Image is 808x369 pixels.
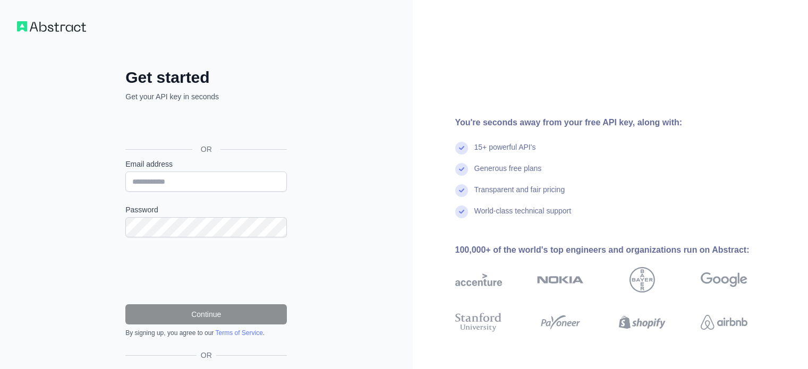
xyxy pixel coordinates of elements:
iframe: reCAPTCHA [125,250,287,291]
label: Email address [125,159,287,169]
img: check mark [455,142,468,155]
button: Continue [125,304,287,324]
img: bayer [630,267,655,293]
img: accenture [455,267,502,293]
label: Password [125,204,287,215]
img: airbnb [701,311,747,334]
div: Transparent and fair pricing [474,184,565,205]
div: By signing up, you agree to our . [125,329,287,337]
img: check mark [455,184,468,197]
div: World-class technical support [474,205,572,227]
img: payoneer [537,311,584,334]
img: check mark [455,205,468,218]
div: 100,000+ of the world's top engineers and organizations run on Abstract: [455,244,781,256]
img: shopify [619,311,666,334]
img: stanford university [455,311,502,334]
img: check mark [455,163,468,176]
span: OR [192,144,220,155]
h2: Get started [125,68,287,87]
div: You're seconds away from your free API key, along with: [455,116,781,129]
img: nokia [537,267,584,293]
p: Get your API key in seconds [125,91,287,102]
img: google [701,267,747,293]
div: Generous free plans [474,163,542,184]
span: OR [197,350,216,361]
img: Workflow [17,21,86,32]
div: 15+ powerful API's [474,142,536,163]
a: Terms of Service [215,329,262,337]
iframe: Sign in with Google Button [120,114,290,137]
